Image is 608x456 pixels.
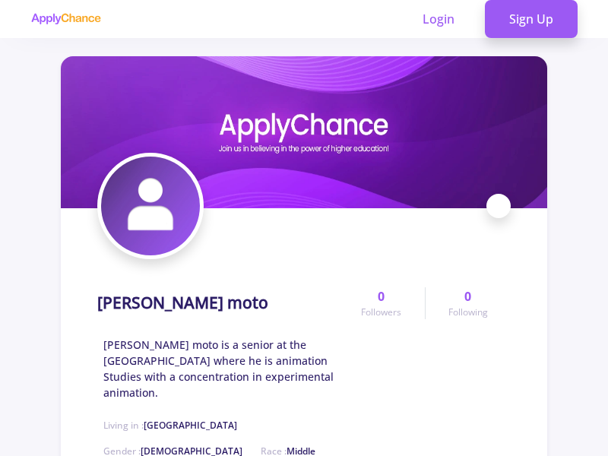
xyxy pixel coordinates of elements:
[338,287,424,319] a: 0Followers
[378,287,385,306] span: 0
[425,287,511,319] a: 0Following
[61,56,547,208] img: cheri motocover image
[448,306,488,319] span: Following
[361,306,401,319] span: Followers
[97,293,268,312] h1: [PERSON_NAME] moto
[30,13,101,25] img: applychance logo text only
[464,287,471,306] span: 0
[101,157,200,255] img: cheri motoavatar
[103,419,237,432] span: Living in :
[144,419,237,432] span: [GEOGRAPHIC_DATA]
[103,337,338,401] span: [PERSON_NAME] moto is a senior at the [GEOGRAPHIC_DATA] where he is animation Studies with a conc...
